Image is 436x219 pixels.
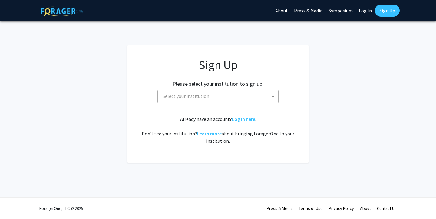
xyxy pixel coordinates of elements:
a: Log in here [232,116,255,122]
a: Sign Up [375,5,400,17]
a: Contact Us [377,206,397,211]
div: ForagerOne, LLC © 2025 [39,198,83,219]
span: Select your institution [157,90,279,103]
div: Already have an account? . Don't see your institution? about bringing ForagerOne to your institut... [139,115,297,144]
a: Terms of Use [299,206,323,211]
h1: Sign Up [139,58,297,72]
h2: Please select your institution to sign up: [173,81,263,87]
span: Select your institution [163,93,209,99]
a: Learn more about bringing ForagerOne to your institution [197,131,222,137]
img: ForagerOne Logo [41,6,83,16]
span: Select your institution [160,90,278,102]
a: About [360,206,371,211]
a: Press & Media [267,206,293,211]
a: Privacy Policy [329,206,354,211]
